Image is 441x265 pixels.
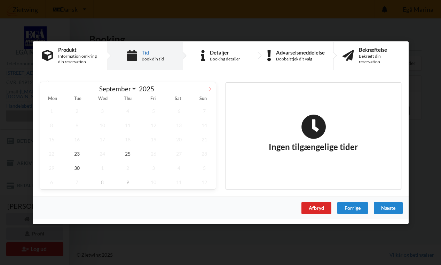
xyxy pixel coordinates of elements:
div: Booking detaljer [210,56,240,62]
span: September 24, 2025 [91,146,114,160]
span: October 11, 2025 [167,175,190,189]
span: September 20, 2025 [167,132,190,146]
span: September 26, 2025 [142,146,165,160]
span: October 5, 2025 [193,160,216,175]
span: September 5, 2025 [142,103,165,118]
span: Fri [140,97,165,101]
span: September 8, 2025 [40,118,63,132]
span: September 25, 2025 [116,146,139,160]
span: October 3, 2025 [142,160,165,175]
div: Advarselsmeddelelse [276,49,324,55]
span: September 6, 2025 [167,103,190,118]
span: October 10, 2025 [142,175,165,189]
span: Sun [190,97,215,101]
span: September 9, 2025 [65,118,88,132]
span: September 28, 2025 [193,146,216,160]
span: September 4, 2025 [116,103,139,118]
div: Tid [141,49,164,55]
span: September 14, 2025 [193,118,216,132]
span: September 16, 2025 [65,132,88,146]
span: Sat [165,97,190,101]
input: Year [137,85,160,93]
span: September 22, 2025 [40,146,63,160]
span: October 6, 2025 [40,175,63,189]
span: September 10, 2025 [91,118,114,132]
span: Wed [90,97,115,101]
span: October 2, 2025 [116,160,139,175]
span: September 29, 2025 [40,160,63,175]
span: October 1, 2025 [91,160,114,175]
span: September 1, 2025 [40,103,63,118]
span: September 21, 2025 [193,132,216,146]
span: Thu [115,97,140,101]
div: Detaljer [210,49,240,55]
span: Tue [65,97,90,101]
span: September 19, 2025 [142,132,165,146]
div: Afbryd [301,201,331,214]
div: Information omkring din reservation [58,53,99,65]
span: Mon [40,97,65,101]
span: September 18, 2025 [116,132,139,146]
span: September 13, 2025 [167,118,190,132]
span: September 23, 2025 [65,146,88,160]
div: Produkt [58,47,99,52]
span: September 11, 2025 [116,118,139,132]
span: October 4, 2025 [167,160,190,175]
span: September 7, 2025 [193,103,216,118]
span: October 8, 2025 [91,175,114,189]
div: Dobbelttjek dit valg [276,56,324,62]
span: September 30, 2025 [65,160,88,175]
div: Book din tid [141,56,164,62]
span: September 27, 2025 [167,146,190,160]
span: September 3, 2025 [91,103,114,118]
h2: Ingen tilgængelige tider [269,114,358,152]
span: September 2, 2025 [65,103,88,118]
span: October 9, 2025 [116,175,139,189]
div: Næste [373,201,402,214]
div: Forrige [337,201,368,214]
div: Bekræftelse [359,47,400,52]
div: Bekræft din reservation [359,53,400,65]
span: October 12, 2025 [193,175,216,189]
span: September 12, 2025 [142,118,165,132]
span: September 17, 2025 [91,132,114,146]
select: Month [96,84,137,93]
span: October 7, 2025 [65,175,88,189]
span: September 15, 2025 [40,132,63,146]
